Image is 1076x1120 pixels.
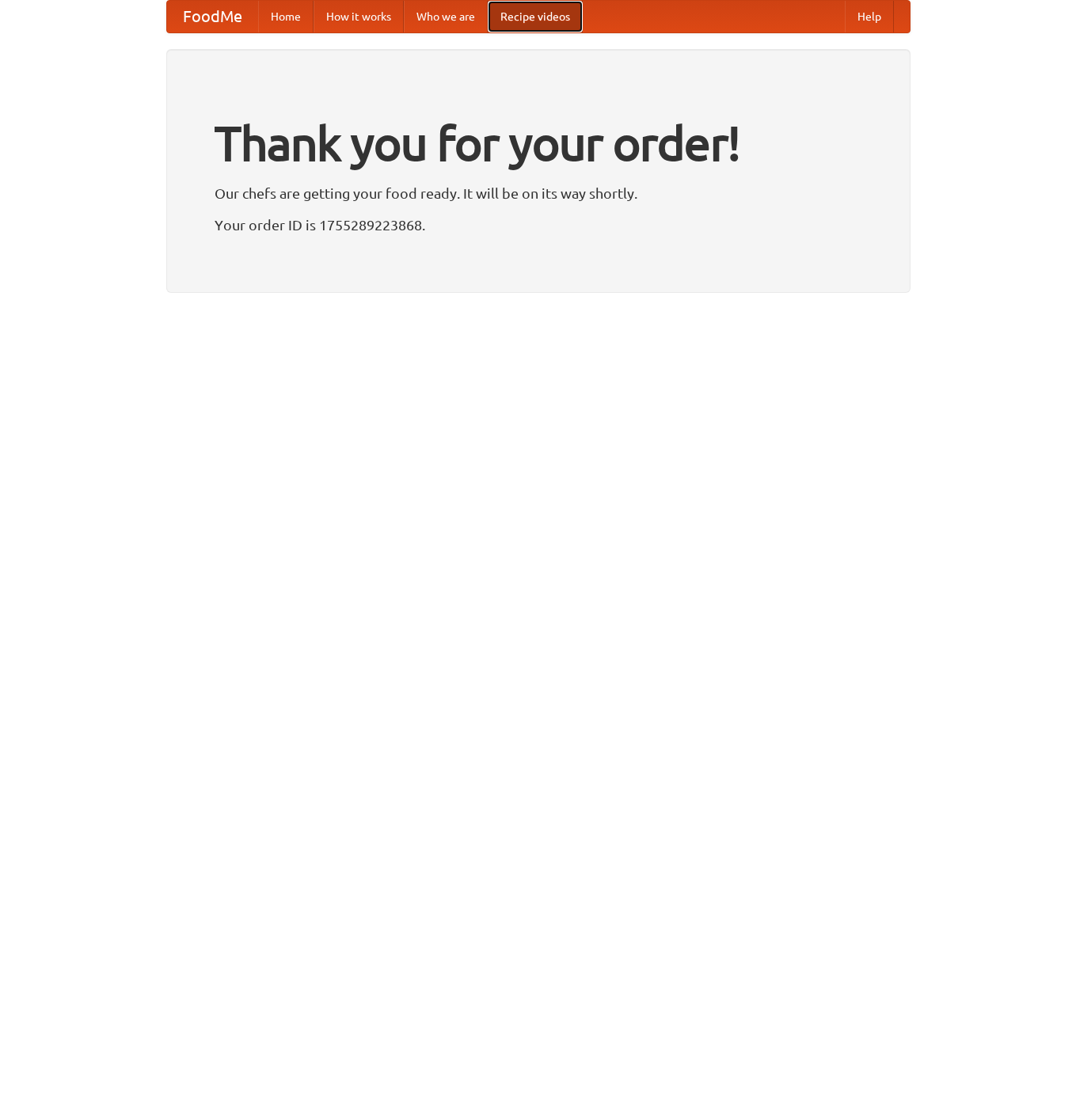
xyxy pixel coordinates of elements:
[215,181,862,205] p: Our chefs are getting your food ready. It will be on its way shortly.
[488,1,583,32] a: Recipe videos
[258,1,314,32] a: Home
[404,1,488,32] a: Who we are
[845,1,894,32] a: Help
[167,1,258,32] a: FoodMe
[314,1,404,32] a: How it works
[215,105,862,181] h1: Thank you for your order!
[215,213,862,237] p: Your order ID is 1755289223868.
